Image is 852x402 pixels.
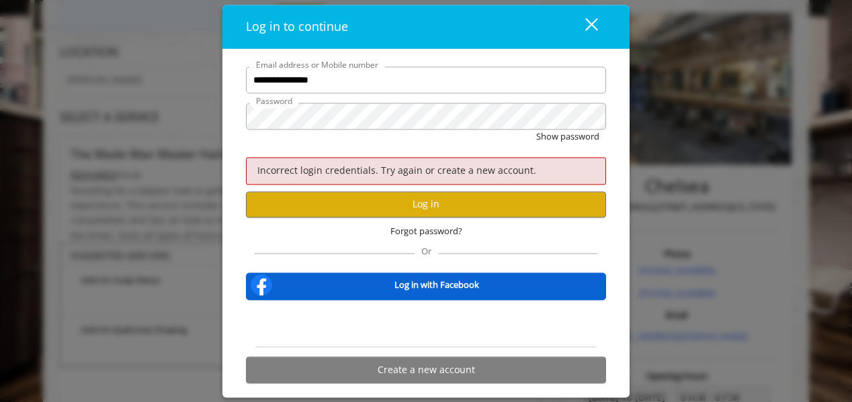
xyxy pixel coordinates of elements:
div: close dialog [570,17,597,37]
button: Show password [536,130,599,144]
label: Email address or Mobile number [249,59,385,72]
button: Create a new account [246,357,606,383]
button: close dialog [560,13,606,41]
input: Email address or Mobile number [246,67,606,94]
input: Password [246,103,606,130]
b: Log in with Facebook [394,278,479,292]
span: Incorrect login credentials. Try again or create a new account. [257,164,536,177]
span: Or [415,246,438,258]
img: facebook-logo [248,272,275,299]
span: Forgot password? [390,224,462,238]
button: Log in [246,191,606,217]
iframe: Sign in with Google Button [358,309,495,339]
span: Log in to continue [246,19,348,35]
label: Password [249,95,299,108]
